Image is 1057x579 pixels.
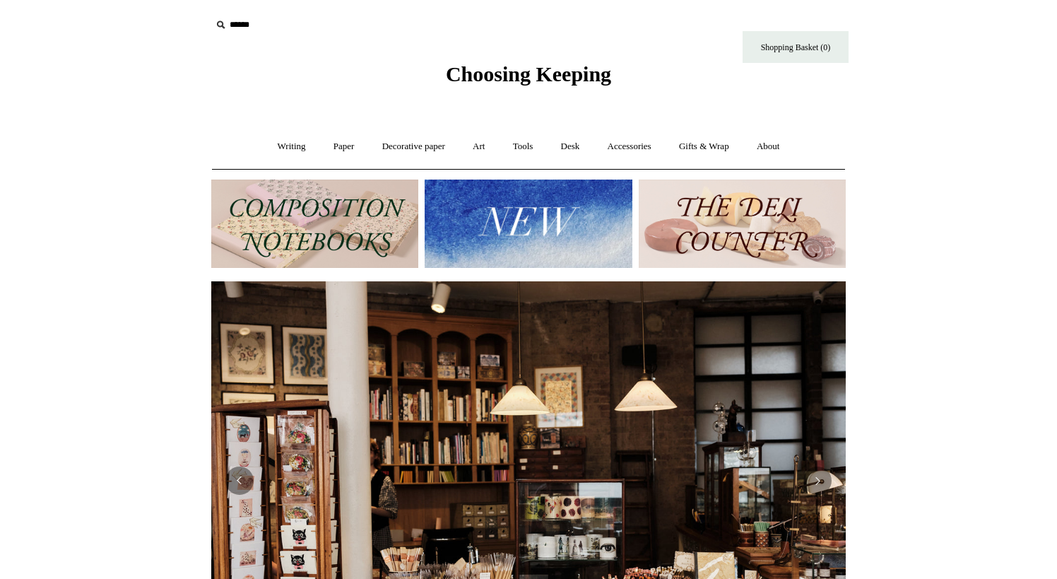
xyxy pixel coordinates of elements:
[595,128,664,165] a: Accessories
[370,128,458,165] a: Decorative paper
[446,62,611,86] span: Choosing Keeping
[460,128,497,165] a: Art
[321,128,367,165] a: Paper
[425,180,632,268] img: New.jpg__PID:f73bdf93-380a-4a35-bcfe-7823039498e1
[803,467,832,495] button: Next
[744,128,793,165] a: About
[446,74,611,83] a: Choosing Keeping
[211,180,418,268] img: 202302 Composition ledgers.jpg__PID:69722ee6-fa44-49dd-a067-31375e5d54ec
[639,180,846,268] img: The Deli Counter
[265,128,319,165] a: Writing
[225,467,254,495] button: Previous
[666,128,742,165] a: Gifts & Wrap
[548,128,593,165] a: Desk
[500,128,546,165] a: Tools
[743,31,849,63] a: Shopping Basket (0)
